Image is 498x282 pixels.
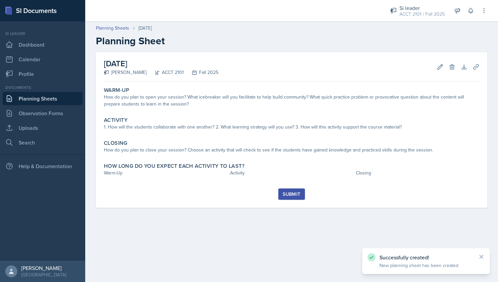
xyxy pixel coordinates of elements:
div: ACCT 2101 / Fall 2025 [399,11,445,18]
div: Documents [3,85,83,91]
div: ACCT 2101 [146,69,184,76]
div: [GEOGRAPHIC_DATA] [21,271,66,278]
div: How do you plan to close your session? Choose an activity that will check to see if the students ... [104,146,479,153]
a: Dashboard [3,38,83,51]
a: Uploads [3,121,83,135]
h2: [DATE] [104,58,218,70]
a: Search [3,136,83,149]
h2: Planning Sheet [96,35,487,47]
div: [PERSON_NAME] [21,265,66,271]
div: Fall 2025 [184,69,218,76]
div: Activity [230,169,354,176]
div: 1. How will the students collaborate with one another? 2. What learning strategy will you use? 3.... [104,124,479,131]
label: How long do you expect each activity to last? [104,163,244,169]
label: Activity [104,117,127,124]
a: Planning Sheets [3,92,83,105]
div: [PERSON_NAME] [104,69,146,76]
a: Planning Sheets [96,25,129,32]
a: Profile [3,67,83,81]
div: Submit [283,191,300,197]
p: Successfully created! [379,254,473,261]
a: Calendar [3,53,83,66]
div: Si leader [399,4,445,12]
label: Warm-Up [104,87,129,94]
div: How do you plan to open your session? What icebreaker will you facilitate to help build community... [104,94,479,108]
label: Closing [104,140,127,146]
div: Help & Documentation [3,159,83,173]
div: Closing [356,169,479,176]
p: New planning sheet has been created [379,262,473,269]
div: Warm-Up [104,169,227,176]
div: Si leader [3,31,83,37]
div: [DATE] [138,25,152,32]
button: Submit [278,188,305,200]
a: Observation Forms [3,107,83,120]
